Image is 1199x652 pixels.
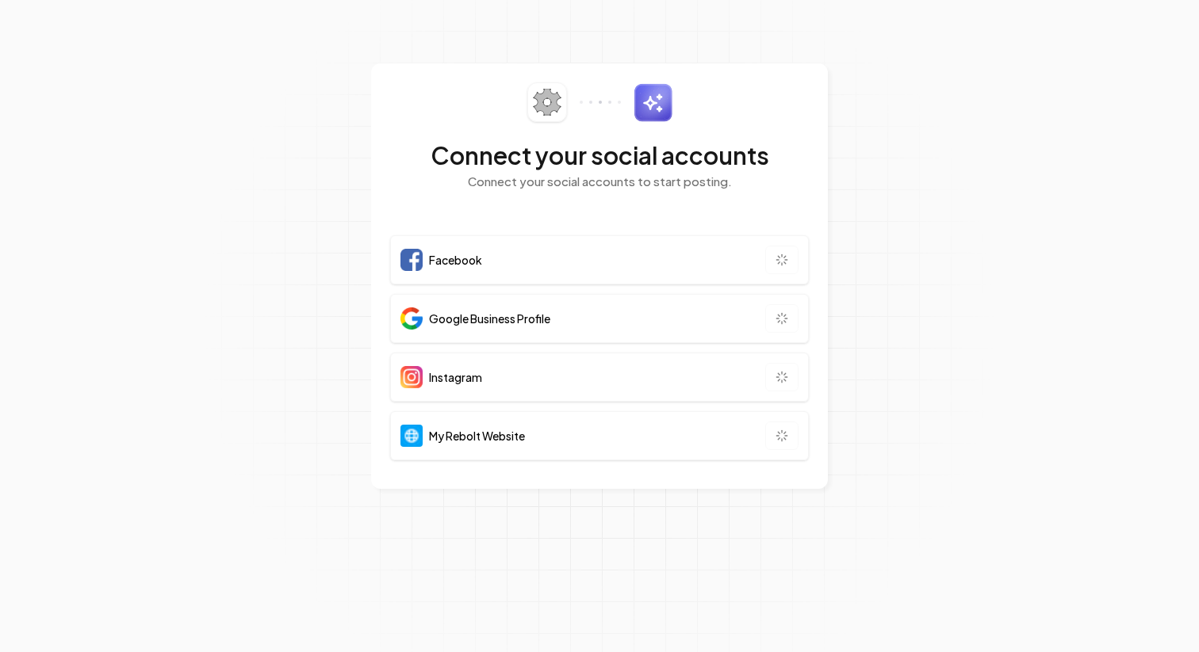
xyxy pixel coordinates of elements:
[429,369,482,385] span: Instagram
[400,366,423,388] img: Instagram
[580,101,621,104] img: connector-dots.svg
[400,307,423,330] img: Google
[400,425,423,447] img: Website
[390,141,809,170] h2: Connect your social accounts
[429,428,525,444] span: My Rebolt Website
[390,173,809,191] p: Connect your social accounts to start posting.
[429,311,550,326] span: Google Business Profile
[429,252,482,268] span: Facebook
[400,249,423,271] img: Facebook
[634,83,672,122] img: sparkles.svg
